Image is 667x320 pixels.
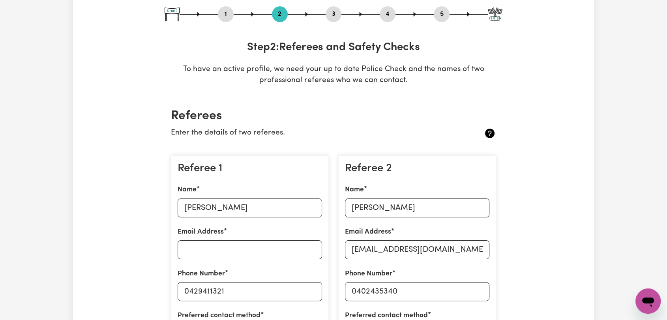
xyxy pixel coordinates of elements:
[434,9,450,19] button: Go to step 5
[165,41,502,54] h3: Step 2 : Referees and Safety Checks
[178,185,197,195] label: Name
[218,9,234,19] button: Go to step 1
[165,64,502,87] p: To have an active profile, we need your up to date Police Check and the names of two professional...
[272,9,288,19] button: Go to step 2
[635,288,661,314] iframe: Button to launch messaging window
[380,9,395,19] button: Go to step 4
[345,269,392,279] label: Phone Number
[178,162,322,176] h3: Referee 1
[345,162,489,176] h3: Referee 2
[345,185,364,195] label: Name
[178,269,225,279] label: Phone Number
[178,227,224,237] label: Email Address
[326,9,341,19] button: Go to step 3
[345,227,391,237] label: Email Address
[171,127,442,139] p: Enter the details of two referees.
[171,109,496,124] h2: Referees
